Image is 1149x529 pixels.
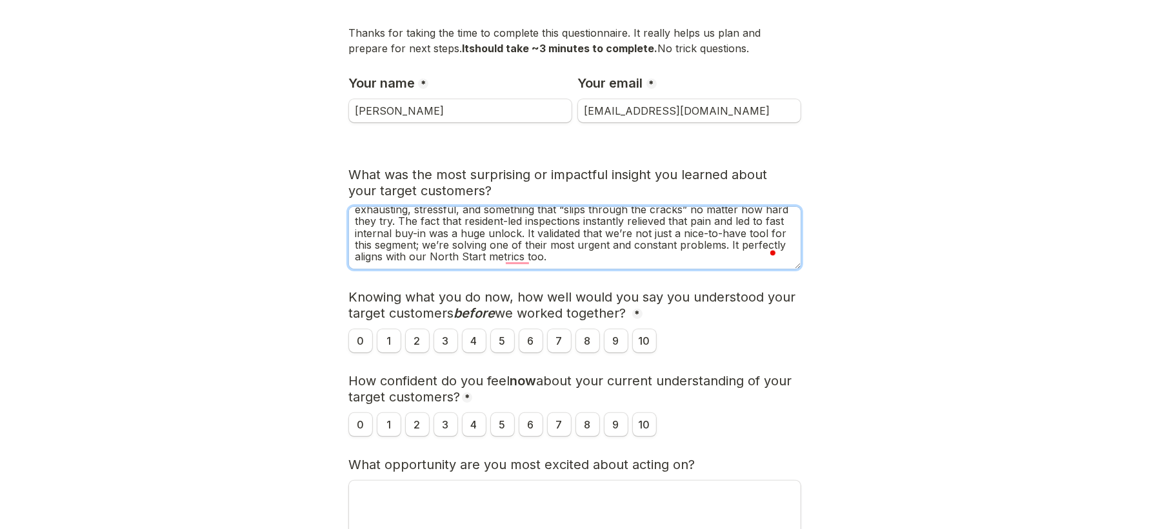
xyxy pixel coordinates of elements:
[470,42,658,55] span: should take ~3 minutes to complete.
[658,42,750,55] span: No trick questions.
[454,305,495,321] span: before
[349,373,510,389] span: How confident do you feel
[578,75,643,91] p: Your email
[349,373,801,405] h3: now
[495,305,626,321] span: we worked together?
[349,167,772,198] span: What was the most surprising or impactful insight you learned about your target customers?
[349,25,801,56] p: Thanks for taking the time to complete this questionnaire. It really helps us plan and prepare fo...
[578,99,801,122] input: Your email
[349,457,695,472] span: What opportunity are you most excited about acting on?
[349,99,572,122] input: Your name
[349,373,796,405] span: about your current understanding of your target customers?
[349,289,800,321] span: Knowing what you do now, how well would you say you understood your target customers
[349,207,801,269] textarea: To enrich screen reader interactions, please activate Accessibility in Grammarly extension settings
[463,42,470,55] span: It
[349,75,415,91] p: Your name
